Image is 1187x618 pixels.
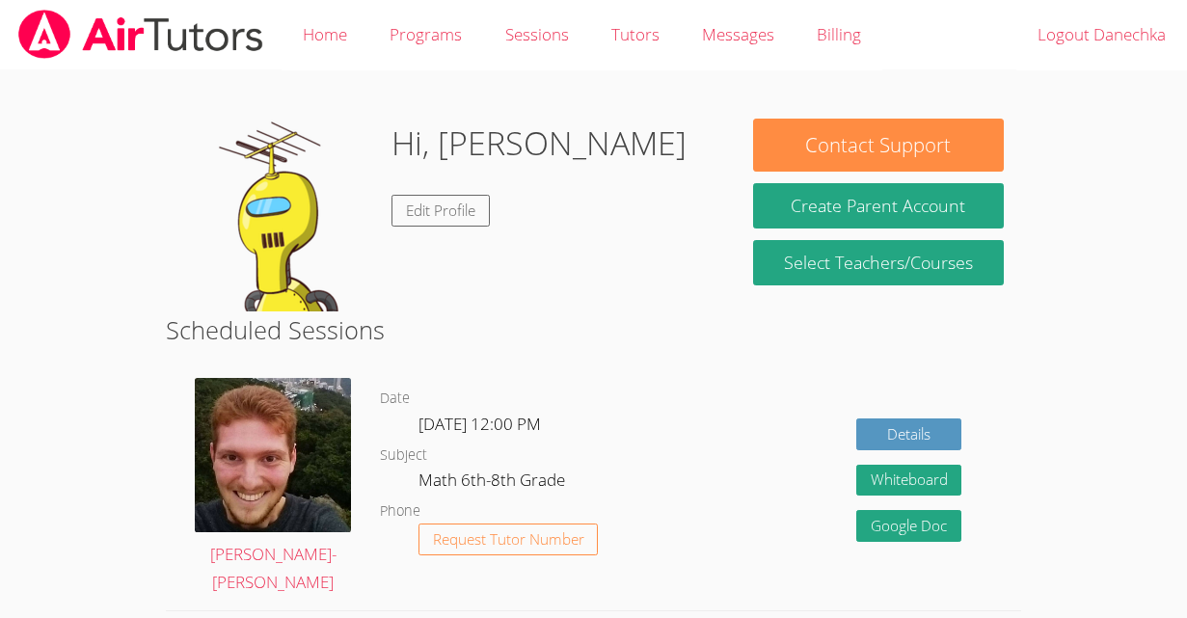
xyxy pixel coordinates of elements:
dt: Subject [380,443,427,468]
button: Create Parent Account [753,183,1004,228]
span: Messages [702,23,774,45]
button: Request Tutor Number [418,524,599,555]
button: Whiteboard [856,465,962,497]
span: Request Tutor Number [433,532,584,547]
a: Select Teachers/Courses [753,240,1004,285]
span: [DATE] 12:00 PM [418,413,541,435]
h1: Hi, [PERSON_NAME] [391,119,687,168]
img: default.png [183,119,376,311]
img: airtutors_banner-c4298cdbf04f3fff15de1276eac7730deb9818008684d7c2e4769d2f7ddbe033.png [16,10,265,59]
img: avatar.png [195,378,351,531]
button: Contact Support [753,119,1004,172]
a: Details [856,418,962,450]
h2: Scheduled Sessions [166,311,1020,348]
dt: Phone [380,499,420,524]
a: [PERSON_NAME]-[PERSON_NAME] [195,378,351,596]
a: Edit Profile [391,195,490,227]
a: Google Doc [856,510,962,542]
dd: Math 6th-8th Grade [418,467,569,499]
dt: Date [380,387,410,411]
